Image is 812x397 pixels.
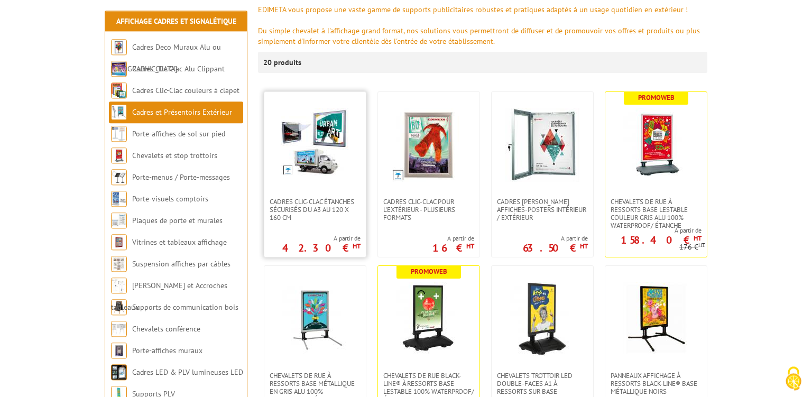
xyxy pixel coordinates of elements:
[111,104,127,120] img: Cadres et Présentoirs Extérieur
[392,108,466,182] img: Cadres Clic-Clac pour l'extérieur - PLUSIEURS FORMATS
[258,4,707,15] div: EDIMETA vous propose une vaste gamme de supports publicitaires robustes et pratiques adaptés à un...
[111,343,127,358] img: Porte-affiches muraux
[523,234,588,243] span: A partir de
[411,267,447,276] b: Promoweb
[638,93,675,102] b: Promoweb
[132,324,200,334] a: Chevalets conférence
[694,234,702,243] sup: HT
[132,151,217,160] a: Chevalets et stop trottoirs
[619,108,693,182] img: Chevalets de rue à ressorts base lestable couleur Gris Alu 100% waterproof/ étanche
[132,172,230,182] a: Porte-menus / Porte-messages
[505,282,579,356] img: Chevalets Trottoir LED double-faces A1 à ressorts sur base lestable.
[611,372,702,395] span: Panneaux affichage à ressorts Black-Line® base métallique Noirs
[111,256,127,272] img: Suspension affiches par câbles
[621,237,702,243] p: 158.40 €
[353,242,361,251] sup: HT
[282,234,361,243] span: A partir de
[505,108,579,182] img: Cadres vitrines affiches-posters intérieur / extérieur
[605,372,707,395] a: Panneaux affichage à ressorts Black-Line® base métallique Noirs
[698,241,705,248] sup: HT
[132,237,227,247] a: Vitrines et tableaux affichage
[679,243,705,251] p: 176 €
[132,107,232,117] a: Cadres et Présentoirs Extérieur
[383,198,474,221] span: Cadres Clic-Clac pour l'extérieur - PLUSIEURS FORMATS
[281,108,349,177] img: Cadres Clic-Clac étanches sécurisés du A3 au 120 x 160 cm
[466,242,474,251] sup: HT
[392,282,466,356] img: Chevalets de rue Black-Line® à ressorts base lestable 100% WATERPROOF/ Étanche
[278,282,352,356] img: Chevalets de rue à ressorts base métallique en Gris Alu 100% WATERPROOF/ Étanches
[780,365,807,392] img: Cookies (fenêtre modale)
[258,25,707,47] div: Du simple chevalet à l'affichage grand format, nos solutions vous permettront de diffuser et de p...
[497,198,588,221] span: Cadres [PERSON_NAME] affiches-posters intérieur / extérieur
[492,198,593,221] a: Cadres [PERSON_NAME] affiches-posters intérieur / extérieur
[432,234,474,243] span: A partir de
[432,245,474,251] p: 16 €
[605,198,707,229] a: Chevalets de rue à ressorts base lestable couleur Gris Alu 100% waterproof/ étanche
[111,39,127,55] img: Cadres Deco Muraux Alu ou Bois
[111,321,127,337] img: Chevalets conférence
[775,361,812,397] button: Cookies (fenêtre modale)
[132,64,225,73] a: Cadres Clic-Clac Alu Clippant
[270,198,361,221] span: Cadres Clic-Clac étanches sécurisés du A3 au 120 x 160 cm
[111,42,221,73] a: Cadres Deco Muraux Alu ou [GEOGRAPHIC_DATA]
[132,216,223,225] a: Plaques de porte et murales
[111,281,227,312] a: [PERSON_NAME] et Accroches tableaux
[611,198,702,229] span: Chevalets de rue à ressorts base lestable couleur Gris Alu 100% waterproof/ étanche
[111,169,127,185] img: Porte-menus / Porte-messages
[132,129,225,139] a: Porte-affiches de sol sur pied
[132,346,202,355] a: Porte-affiches muraux
[580,242,588,251] sup: HT
[523,245,588,251] p: 63.50 €
[111,126,127,142] img: Porte-affiches de sol sur pied
[263,52,303,73] p: 20 produits
[111,213,127,228] img: Plaques de porte et murales
[132,367,243,377] a: Cadres LED & PLV lumineuses LED
[111,82,127,98] img: Cadres Clic-Clac couleurs à clapet
[111,364,127,380] img: Cadres LED & PLV lumineuses LED
[116,16,236,26] a: Affichage Cadres et Signalétique
[111,234,127,250] img: Vitrines et tableaux affichage
[378,198,479,221] a: Cadres Clic-Clac pour l'extérieur - PLUSIEURS FORMATS
[111,147,127,163] img: Chevalets et stop trottoirs
[132,86,239,95] a: Cadres Clic-Clac couleurs à clapet
[132,194,208,204] a: Porte-visuels comptoirs
[282,245,361,251] p: 42.30 €
[605,226,702,235] span: A partir de
[619,282,693,356] img: Panneaux affichage à ressorts Black-Line® base métallique Noirs
[264,198,366,221] a: Cadres Clic-Clac étanches sécurisés du A3 au 120 x 160 cm
[132,302,238,312] a: Supports de communication bois
[111,278,127,293] img: Cimaises et Accroches tableaux
[132,259,230,269] a: Suspension affiches par câbles
[111,191,127,207] img: Porte-visuels comptoirs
